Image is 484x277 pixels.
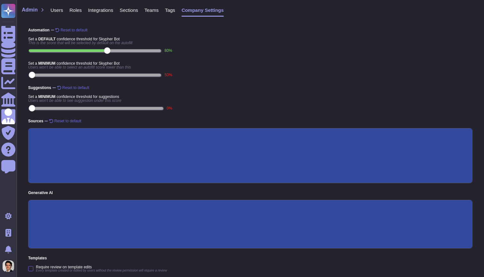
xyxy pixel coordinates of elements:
span: Users [51,8,63,12]
span: Reset to default [60,28,87,32]
span: Users won't be able to select an autofill score lower than this [28,65,172,69]
span: Reset to default [54,119,81,123]
span: Reset to default [62,86,89,90]
b: DEFAULT [38,37,55,41]
span: Set a confidence threshold for Skypher Bot [28,61,172,65]
span: Require review on template edits [36,265,167,269]
span: Roles [69,8,82,12]
span: Every template created or edited by users without the review permission will require a review [36,269,167,272]
button: Reset to default [55,28,87,32]
span: Tags [165,8,175,12]
span: Generative AI [28,191,472,195]
span: Set a confidence threshold for suggestions [28,95,172,99]
span: Set a confidence threshold for Skypher Bot [28,37,172,41]
span: Suggestions [28,86,472,90]
span: Automation [28,28,472,32]
span: Admin [22,7,38,12]
label: 80 % [165,49,172,53]
b: MINIMUM [38,61,55,66]
img: user [3,260,14,272]
span: Teams [144,8,158,12]
label: 50 % [165,73,172,77]
button: Reset to default [49,119,81,123]
span: Company Settings [181,8,224,12]
span: This is the score that will be selected by default on the autofill [28,41,172,45]
span: Templates [28,256,472,260]
span: Users won't be able to see suggestion under this score [28,99,172,102]
button: user [1,259,19,273]
label: 0 % [167,106,172,110]
span: Integrations [88,8,113,12]
b: MINIMUM [38,94,55,99]
span: Sections [120,8,138,12]
button: Reset to default [57,86,89,90]
span: Sources [28,119,472,123]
